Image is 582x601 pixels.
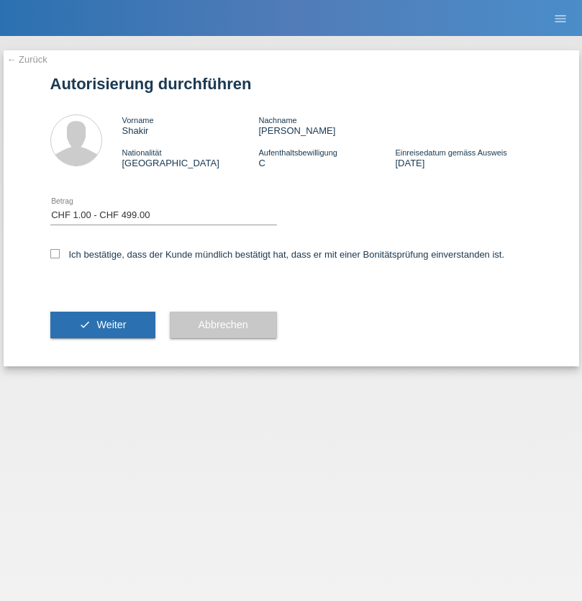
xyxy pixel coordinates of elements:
[122,114,259,136] div: Shakir
[122,147,259,168] div: [GEOGRAPHIC_DATA]
[553,12,568,26] i: menu
[122,116,154,125] span: Vorname
[395,147,532,168] div: [DATE]
[258,116,296,125] span: Nachname
[50,312,155,339] button: check Weiter
[546,14,575,22] a: menu
[258,148,337,157] span: Aufenthaltsbewilligung
[122,148,162,157] span: Nationalität
[395,148,506,157] span: Einreisedatum gemäss Ausweis
[258,147,395,168] div: C
[79,319,91,330] i: check
[96,319,126,330] span: Weiter
[258,114,395,136] div: [PERSON_NAME]
[50,249,505,260] label: Ich bestätige, dass der Kunde mündlich bestätigt hat, dass er mit einer Bonitätsprüfung einversta...
[7,54,47,65] a: ← Zurück
[170,312,277,339] button: Abbrechen
[50,75,532,93] h1: Autorisierung durchführen
[199,319,248,330] span: Abbrechen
